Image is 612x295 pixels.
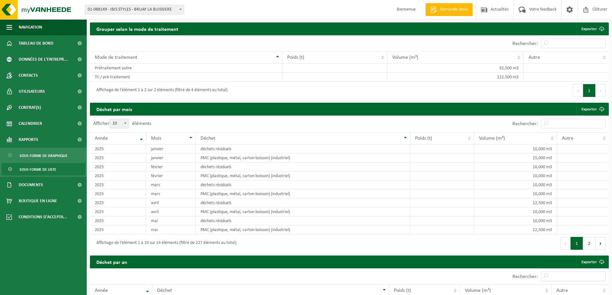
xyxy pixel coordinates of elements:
td: 2025 [90,216,146,225]
div: Affichage de l'élément 1 à 2 sur 2 éléments (filtré de 4 éléments au total) [93,85,227,96]
span: Volume (m³) [392,55,418,60]
span: Année [95,288,108,293]
label: Rechercher: [512,121,538,126]
td: 15,000 m3 [474,153,557,162]
td: janvier [146,153,196,162]
span: Autre [562,136,573,141]
button: Previous [560,237,571,250]
td: déchets résiduels [196,144,410,153]
span: Demande devis [439,6,469,13]
span: Navigation [19,19,42,35]
button: Previous [573,84,583,97]
td: mars [146,189,196,198]
td: 10,000 m3 [474,216,557,225]
button: Next [596,84,606,97]
td: PMC (plastique, métal, carton boisson) (industriel) [196,189,410,198]
span: Mois [151,136,161,141]
span: Déchet [200,136,215,141]
span: Volume (m³) [479,136,505,141]
td: 2025 [90,162,146,171]
td: 10,000 m3 [474,207,557,216]
span: Conditions d'accepta... [19,209,67,225]
td: 2025 [90,198,146,207]
span: Rapports [19,132,38,148]
a: Exporter [576,103,608,116]
td: 2025 [90,180,146,189]
td: déchets résiduels [196,216,410,225]
td: déchets résiduels [196,198,410,207]
span: Tableau de bord [19,35,53,51]
td: 2025 [90,225,146,234]
span: Poids (t) [415,136,432,141]
td: 10,000 m3 [474,171,557,180]
td: janvier [146,144,196,153]
td: 32,500 m3 [387,64,524,73]
td: PMC (plastique, métal, carton boisson) (industriel) [196,207,410,216]
span: Données de l'entrepr... [19,51,68,67]
a: Exporter [576,22,608,35]
td: 12,500 m3 [474,198,557,207]
td: 10,000 m3 [474,162,557,171]
button: Next [596,237,606,250]
div: Affichage de l'élément 1 à 10 sur 14 éléments (filtré de 227 éléments au total) [93,238,236,249]
td: Prétraitement autre [90,64,282,73]
span: Autre [556,288,568,293]
td: 2025 [90,144,146,153]
td: mai [146,216,196,225]
td: avril [146,207,196,216]
td: déchets résiduels [196,162,410,171]
span: Année [95,136,108,141]
h2: Déchet par an [90,256,134,268]
button: 1 [571,237,583,250]
a: Exporter [576,256,608,268]
td: 2025 [90,189,146,198]
label: Rechercher: [512,274,538,279]
td: mai [146,225,196,234]
td: 10,000 m3 [474,144,557,153]
span: Poids (t) [287,55,304,60]
span: Autre [528,55,540,60]
td: 12,500 m3 [474,225,557,234]
a: Sous forme de liste [2,163,85,175]
td: 10,000 m3 [474,189,557,198]
td: avril [146,198,196,207]
td: 2025 [90,153,146,162]
td: mars [146,180,196,189]
span: Contacts [19,67,38,83]
span: Déchet [157,288,172,293]
span: 01-088149 - IBIS STYLES - BRUAY LA BUISSIERE [85,5,184,14]
h2: Déchet par mois [90,103,138,115]
a: Sous forme de graphique [2,149,85,161]
a: Demande devis [425,3,473,16]
td: 10,000 m3 [474,180,557,189]
span: Contrat(s) [19,100,41,116]
span: Mode de traitement [95,55,137,60]
td: 122,500 m3 [387,73,524,82]
td: PMC (plastique, métal, carton boisson) (industriel) [196,171,410,180]
td: PMC (plastique, métal, carton boisson) (industriel) [196,225,410,234]
button: 2 [583,237,596,250]
span: 10 [110,119,129,128]
td: Tri / pré-traitement [90,73,282,82]
td: PMC (plastique, métal, carton boisson) (industriel) [196,153,410,162]
h2: Grouper selon le mode de traitement [90,22,185,35]
td: déchets résiduels [196,180,410,189]
span: Calendrier [19,116,42,132]
button: 1 [583,84,596,97]
label: Afficher éléments [93,121,151,126]
span: 10 [110,119,129,128]
span: Documents [19,177,43,193]
span: Boutique en ligne [19,193,57,209]
td: 2025 [90,171,146,180]
span: Poids (t) [394,288,411,293]
label: Rechercher: [512,41,538,46]
td: 2025 [90,207,146,216]
td: février [146,162,196,171]
span: Sous forme de liste [20,163,56,176]
span: Utilisateurs [19,83,45,100]
td: février [146,171,196,180]
span: Sous forme de graphique [20,150,67,162]
span: Volume (m³) [465,288,491,293]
